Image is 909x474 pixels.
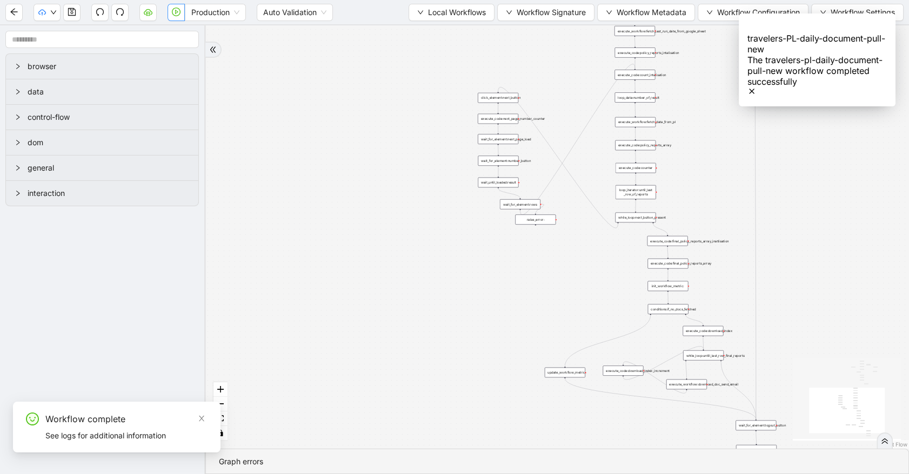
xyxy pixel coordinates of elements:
span: down [606,9,612,16]
g: Edge from execute_workflow:fetch_last_run_date_from_google_sheet to execute_code:policy_reports_i... [634,37,635,46]
div: conditions:if_no_docs_fetched [648,304,689,314]
span: right [15,139,21,146]
div: wait_for_element:rows [500,199,540,209]
span: redo [116,8,124,16]
div: execute_code:policy_reports_intalisation [614,48,655,58]
div: Workflow complete [45,412,208,425]
span: right [15,89,21,95]
div: while_loop:untill_last_row_final_reports [683,350,724,361]
span: cloud-upload [38,9,46,16]
span: Auto Validation [263,4,326,21]
div: execute_workflow:fetch_data_from_pl [615,117,656,127]
div: interaction [6,181,198,206]
div: while_loop:next_button_present [615,213,656,223]
div: execute_workflow:fetch_last_run_date_from_google_sheet [614,26,655,36]
span: arrow-left [10,8,18,16]
span: save [68,8,76,16]
span: double-right [881,437,888,445]
div: execute_code:next_page_number_counter [478,114,518,124]
span: plus-circle [532,228,539,235]
g: Edge from execute_code:download_index to while_loop:untill_last_row_final_reports [703,337,704,349]
g: Edge from conditions:if_no_docs_fetched to update_workflow_metric: [565,315,650,366]
span: dom [28,137,190,148]
button: undo [91,4,109,21]
span: smile [26,412,39,425]
div: dom [6,130,198,155]
div: data [6,79,198,104]
div: execute_code:counter [616,163,656,173]
div: loop_iterator:until_last _row_of_reports [616,185,656,199]
div: execute_code:download_index [683,326,723,336]
button: arrow-left [5,4,23,21]
g: Edge from wait_until_loaded:result to wait_for_element:rows [498,188,520,198]
g: Edge from while_loop:untill_last_row_final_reports to wait_for_element:logout_button [721,361,756,419]
g: Edge from execute_workflow:download_doc_send_email to execute_code:download_index_increment [623,362,686,393]
button: cloud-uploaddown [34,4,61,21]
button: fit view [213,411,228,426]
div: wait_for_element:number_button [478,155,518,166]
span: right [15,165,21,171]
button: play-circle [168,4,185,21]
div: click_element:next_button [478,93,518,103]
span: double-right [209,46,217,53]
div: execute_workflow:download_doc_send_email [666,380,707,390]
span: general [28,162,190,174]
div: execute_code:count_intalisation [614,70,655,80]
div: travelers-PL-daily-document-pull-new [747,33,887,55]
span: down [506,9,512,16]
span: Workflow Metadata [617,6,686,18]
span: data [28,86,190,98]
span: browser [28,60,190,72]
div: execute_code:download_index_increment [603,365,643,376]
div: execute_code:policy_reports_array [615,140,656,151]
div: execute_code:final_policy_reports_array [647,259,688,268]
span: undo [96,8,104,16]
div: click_element:logout_button [736,445,777,455]
g: Edge from while_loop:next_button_present to click_element:next_button [498,87,618,228]
g: Edge from wait_for_element:rows to execute_code:count_intalisation [520,64,634,215]
button: zoom out [213,397,228,411]
span: right [15,190,21,197]
span: close [198,415,205,422]
div: wait_until_loaded:result [478,178,518,188]
div: update_workflow_metric: [545,368,585,378]
button: downWorkflow Configuration [698,4,808,21]
span: control-flow [28,111,190,123]
div: execute_code:final_policy_reports_array_inatlisation [647,236,688,246]
span: Workflow Signature [517,6,586,18]
g: Edge from wait_for_element:rows to raise_error: [536,204,544,213]
div: init_workflow_metric: [647,281,688,292]
g: Edge from while_loop:next_button_present to execute_code:final_policy_reports_array_inatlisation [653,224,667,235]
button: downWorkflow Signature [497,4,594,21]
div: loop_data:number_of_result [615,92,656,103]
span: Production [191,4,239,21]
div: wait_for_element:next_page_load [478,134,518,144]
span: down [417,9,424,16]
span: down [50,9,57,16]
button: toggle interactivity [213,426,228,441]
span: right [15,63,21,70]
span: Local Workflows [428,6,486,18]
div: general [6,155,198,180]
g: Edge from conditions:if_no_docs_fetched to execute_code:download_index [686,315,703,324]
g: Edge from execute_code:final_policy_reports_array_inatlisation to execute_code:final_policy_repor... [667,247,668,258]
button: save [63,4,81,21]
div: wait_for_element:logout_button [736,421,776,431]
